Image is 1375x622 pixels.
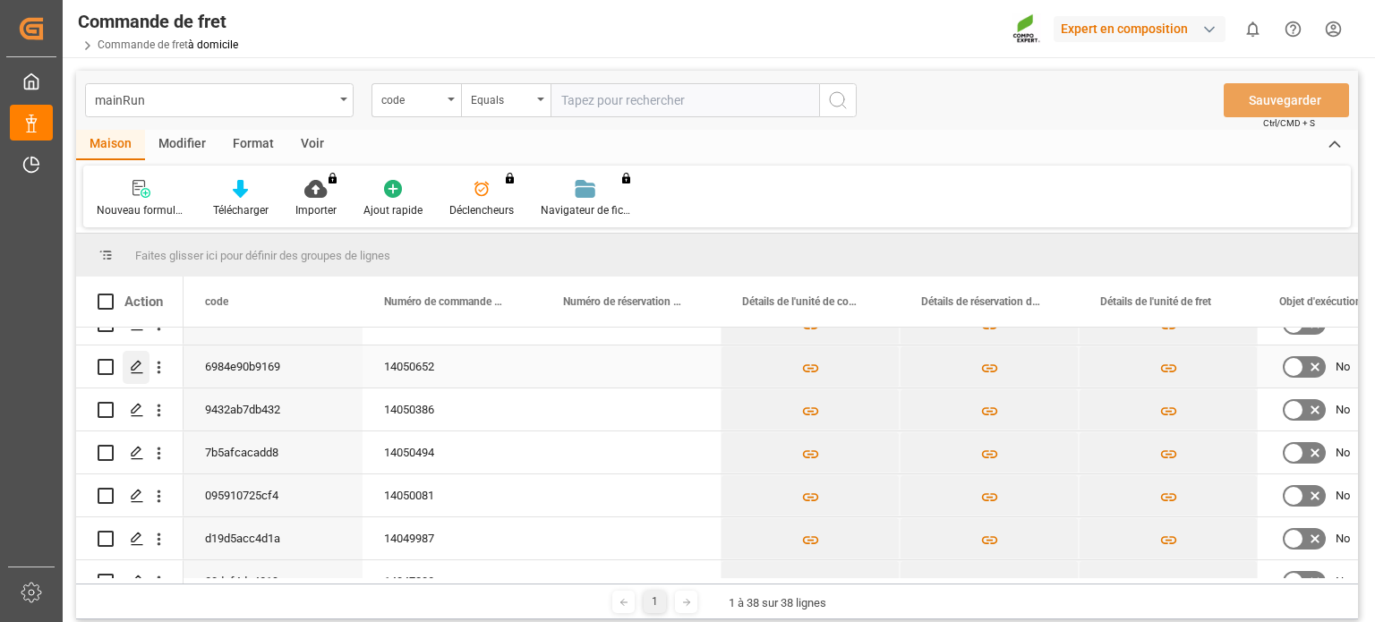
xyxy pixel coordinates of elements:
[213,204,269,217] font: Télécharger
[1273,9,1313,49] button: Centre d'aide
[124,294,163,310] font: Action
[205,532,280,545] font: d19d5acc4d1a
[1224,83,1349,117] button: Sauvegarder
[363,204,423,217] font: Ajout rapide
[1012,13,1041,45] img: Screenshot%202023-09-29%20at%2010.02.21.png_1712312052.png
[205,446,278,459] font: 7b5afcacadd8
[1249,93,1321,107] font: Sauvegarder
[652,595,658,608] font: 1
[1054,12,1233,46] button: Expert en composition
[551,83,819,117] input: Tapez pour rechercher
[384,403,434,416] font: 14050386
[158,136,206,150] font: Modifier
[1336,475,1350,516] span: No
[1336,389,1350,430] span: No
[742,295,885,308] font: Détails de l'unité de conteneur
[381,88,442,108] div: code
[384,295,525,308] font: Numéro de commande de fret
[1233,9,1273,49] button: afficher 0 nouvelles notifications
[90,136,132,150] font: Maison
[97,204,193,217] font: Nouveau formulaire
[135,249,390,262] font: Faites glisser ici pour définir des groupes de lignes
[76,474,184,517] div: Appuyez sur ESPACE pour sélectionner cette ligne.
[76,345,184,388] div: Appuyez sur ESPACE pour sélectionner cette ligne.
[384,532,434,545] font: 14049987
[471,88,532,108] div: Equals
[205,575,278,588] font: 30dcf4da4319
[372,83,461,117] button: ouvrir le menu
[921,295,1056,308] font: Détails de réservation de fret
[205,360,280,373] font: 6984e90b9169
[1336,432,1350,473] span: No
[95,93,145,107] font: mainRun
[384,575,434,588] font: 14047803
[1336,518,1350,559] span: No
[1336,346,1350,388] span: No
[76,388,184,431] div: Appuyez sur ESPACE pour sélectionner cette ligne.
[301,136,324,150] font: Voir
[78,11,226,32] font: Commande de fret
[205,403,280,416] font: 9432ab7db432
[76,517,184,560] div: Appuyez sur ESPACE pour sélectionner cette ligne.
[233,136,274,150] font: Format
[384,360,434,373] font: 14050652
[76,431,184,474] div: Appuyez sur ESPACE pour sélectionner cette ligne.
[1100,295,1211,308] font: Détails de l'unité de fret
[76,560,184,603] div: Appuyez sur ESPACE pour sélectionner cette ligne.
[384,446,434,459] font: 14050494
[188,38,238,51] a: à domicile
[1061,21,1188,36] font: Expert en composition
[1263,118,1315,128] font: Ctrl/CMD + S
[384,489,434,502] font: 14050081
[205,489,278,502] font: 095910725cf4
[205,295,228,308] font: code
[729,596,826,609] font: 1 à 38 sur 38 lignes
[1336,561,1350,602] span: No
[563,295,704,308] font: Numéro de réservation de fret
[85,83,354,117] button: ouvrir le menu
[819,83,857,117] button: bouton de recherche
[461,83,551,117] button: ouvrir le menu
